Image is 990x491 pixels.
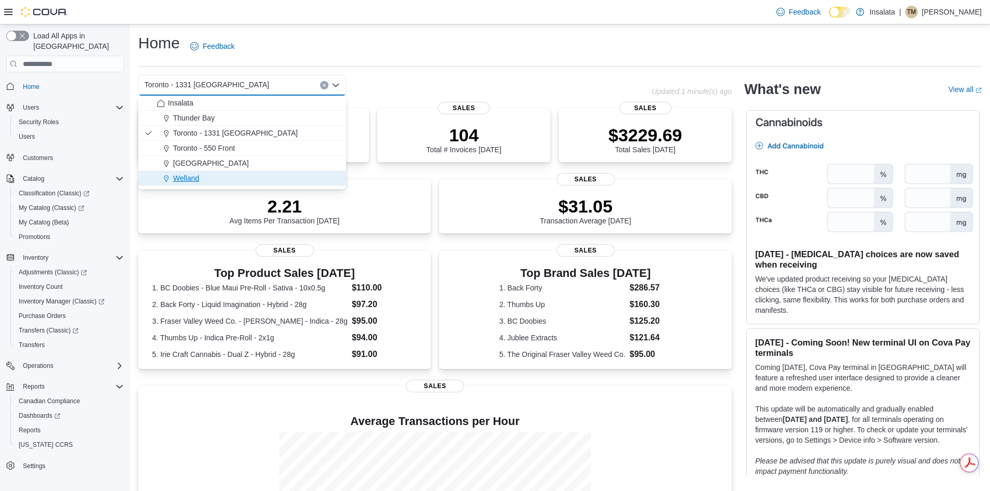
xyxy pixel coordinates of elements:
[907,6,916,18] span: TM
[10,408,128,423] a: Dashboards
[152,333,348,343] dt: 4. Thumbs Up - Indica Pre-Roll - 2x1g
[15,439,77,451] a: [US_STATE] CCRS
[15,130,39,143] a: Users
[173,143,235,153] span: Toronto - 550 Front
[789,7,821,17] span: Feedback
[15,281,124,293] span: Inventory Count
[630,348,672,361] dd: $95.00
[19,459,124,472] span: Settings
[15,187,94,200] a: Classification (Classic)
[19,189,89,197] span: Classification (Classic)
[138,96,346,111] button: Insalata
[899,6,901,18] p: |
[19,251,52,264] button: Inventory
[230,196,340,217] p: 2.21
[19,218,69,227] span: My Catalog (Beta)
[540,196,631,225] div: Transaction Average [DATE]
[15,130,124,143] span: Users
[499,283,626,293] dt: 1. Back Forty
[10,338,128,352] button: Transfers
[755,457,960,475] em: Please be advised that this update is purely visual and does not impact payment functionality.
[499,267,672,280] h3: Top Brand Sales [DATE]
[630,331,672,344] dd: $121.64
[15,281,67,293] a: Inventory Count
[152,283,348,293] dt: 1. BC Doobies - Blue Maui Pre-Roll - Sativa - 10x0.5g
[15,116,63,128] a: Security Roles
[23,175,44,183] span: Catalog
[23,462,45,470] span: Settings
[19,297,104,306] span: Inventory Manager (Classic)
[256,244,314,257] span: Sales
[744,81,821,98] h2: What's new
[147,415,723,428] h4: Average Transactions per Hour
[19,132,35,141] span: Users
[15,424,124,436] span: Reports
[15,324,124,337] span: Transfers (Classic)
[630,282,672,294] dd: $286.57
[10,129,128,144] button: Users
[15,116,124,128] span: Security Roles
[19,172,124,185] span: Catalog
[10,230,128,244] button: Promotions
[19,101,43,114] button: Users
[152,349,348,360] dt: 5. Irie Craft Cannabis - Dual Z - Hybrid - 28g
[15,310,70,322] a: Purchase Orders
[609,125,682,154] div: Total Sales [DATE]
[332,81,340,89] button: Close list of options
[540,196,631,217] p: $31.05
[15,409,124,422] span: Dashboards
[499,299,626,310] dt: 2. Thumbs Up
[19,251,124,264] span: Inventory
[19,326,78,335] span: Transfers (Classic)
[19,151,124,164] span: Customers
[173,158,249,168] span: [GEOGRAPHIC_DATA]
[19,312,66,320] span: Purchase Orders
[652,87,732,96] p: Updated 1 minute(s) ago
[15,295,109,308] a: Inventory Manager (Classic)
[948,85,982,94] a: View allExternal link
[138,156,346,171] button: [GEOGRAPHIC_DATA]
[2,171,128,186] button: Catalog
[23,382,45,391] span: Reports
[19,441,73,449] span: [US_STATE] CCRS
[499,333,626,343] dt: 4. Jublee Extracts
[19,460,49,472] a: Settings
[23,254,48,262] span: Inventory
[499,349,626,360] dt: 5. The Original Fraser Valley Weed Co.
[426,125,501,145] p: 104
[15,216,124,229] span: My Catalog (Beta)
[406,380,464,392] span: Sales
[755,404,971,445] p: This update will be automatically and gradually enabled between , for all terminals operating on ...
[152,299,348,310] dt: 2. Back Forty - Liquid Imagination - Hybrid - 28g
[168,98,193,108] span: Insalata
[230,196,340,225] div: Avg Items Per Transaction [DATE]
[19,341,45,349] span: Transfers
[557,173,615,185] span: Sales
[630,315,672,327] dd: $125.20
[15,409,64,422] a: Dashboards
[19,360,58,372] button: Operations
[352,298,417,311] dd: $97.20
[15,324,83,337] a: Transfers (Classic)
[152,267,417,280] h3: Top Product Sales [DATE]
[15,339,124,351] span: Transfers
[23,362,54,370] span: Operations
[10,423,128,437] button: Reports
[905,6,918,18] div: Tara Mokgoatsane
[19,380,49,393] button: Reports
[619,102,671,114] span: Sales
[138,111,346,126] button: Thunder Bay
[144,78,269,91] span: Toronto - 1331 [GEOGRAPHIC_DATA]
[829,7,851,18] input: Dark Mode
[10,115,128,129] button: Security Roles
[19,118,59,126] span: Security Roles
[15,310,124,322] span: Purchase Orders
[19,397,80,405] span: Canadian Compliance
[10,394,128,408] button: Canadian Compliance
[352,282,417,294] dd: $110.00
[10,186,128,201] a: Classification (Classic)
[15,202,124,214] span: My Catalog (Classic)
[23,154,53,162] span: Customers
[772,2,825,22] a: Feedback
[15,216,73,229] a: My Catalog (Beta)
